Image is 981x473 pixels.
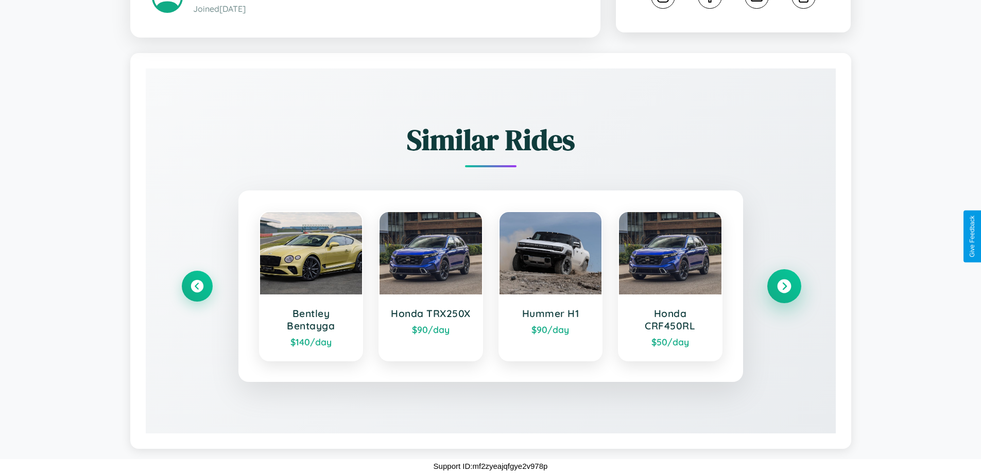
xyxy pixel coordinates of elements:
[390,324,472,335] div: $ 90 /day
[193,2,579,16] p: Joined [DATE]
[629,336,711,347] div: $ 50 /day
[629,307,711,332] h3: Honda CRF450RL
[390,307,472,320] h3: Honda TRX250X
[618,211,722,361] a: Honda CRF450RL$50/day
[969,216,976,257] div: Give Feedback
[378,211,483,361] a: Honda TRX250X$90/day
[510,307,592,320] h3: Hummer H1
[498,211,603,361] a: Hummer H1$90/day
[182,120,800,160] h2: Similar Rides
[434,459,548,473] p: Support ID: mf2zyeajqfgye2v978p
[270,307,352,332] h3: Bentley Bentayga
[510,324,592,335] div: $ 90 /day
[259,211,364,361] a: Bentley Bentayga$140/day
[270,336,352,347] div: $ 140 /day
